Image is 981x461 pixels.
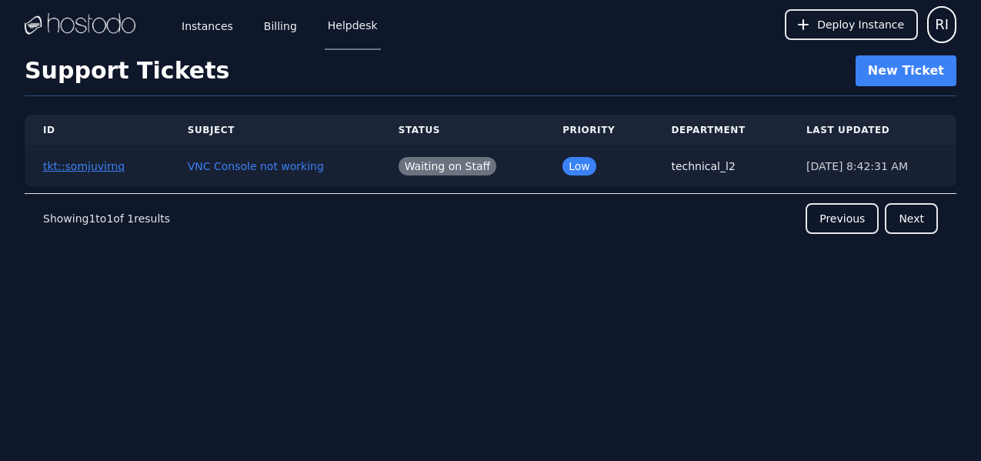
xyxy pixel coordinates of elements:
span: 1 [88,212,95,225]
button: tkt::somjuvirnq [43,159,125,174]
span: RI [935,14,949,35]
th: Priority [544,115,652,146]
th: Status [380,115,545,146]
button: Previous [806,203,879,234]
span: 1 [106,212,113,225]
div: technical_l2 [671,159,769,174]
button: Next [885,203,938,234]
span: Waiting on Staff [399,157,497,175]
button: New Ticket [856,55,956,86]
th: ID [25,115,169,146]
img: Logo [25,13,135,36]
p: Showing to of results [43,211,170,226]
div: [DATE] 8:42:31 AM [806,159,938,174]
span: Low [562,157,596,175]
nav: Pagination [25,193,956,243]
th: Last Updated [788,115,956,146]
button: User menu [927,6,956,43]
span: Deploy Instance [817,17,904,32]
button: VNC Console not working [188,159,324,174]
th: Subject [169,115,380,146]
th: Department [652,115,788,146]
button: Deploy Instance [785,9,918,40]
span: 1 [127,212,134,225]
h1: Support Tickets [25,57,229,85]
